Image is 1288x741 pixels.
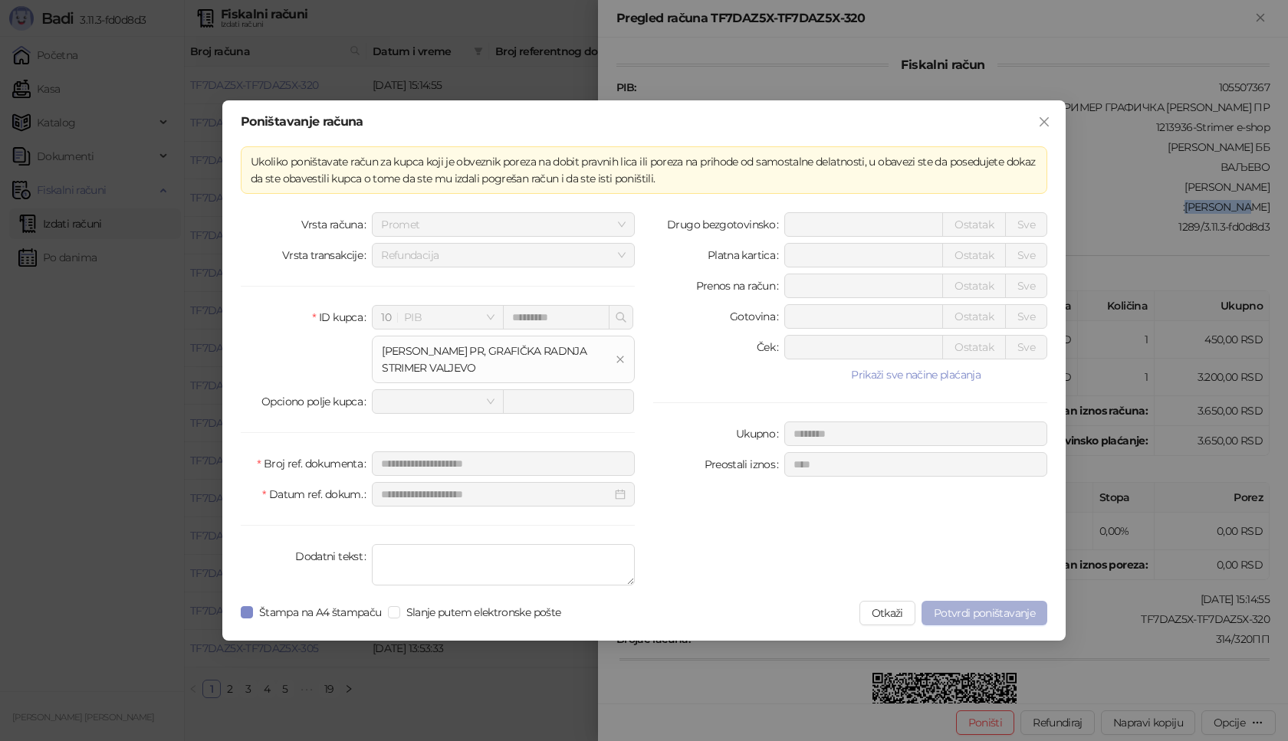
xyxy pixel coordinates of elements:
span: Štampa na A4 štampaču [253,604,388,621]
div: [PERSON_NAME] PR, GRAFIČKA RADNJA STRIMER VALJEVO [382,343,609,376]
span: Promet [381,213,626,236]
button: Ostatak [942,243,1006,267]
span: PIB [381,306,494,329]
button: Sve [1005,243,1047,267]
input: Datum ref. dokum. [381,486,612,503]
span: close [1038,116,1050,128]
span: 10 [381,310,391,324]
label: Dodatni tekst [295,544,372,569]
button: Sve [1005,212,1047,237]
span: close [616,355,625,364]
label: ID kupca [312,305,372,330]
label: Preostali iznos [705,452,785,477]
span: Refundacija [381,244,626,267]
button: Ostatak [942,212,1006,237]
span: Potvrdi poništavanje [934,606,1035,620]
label: Broj ref. dokumenta [257,451,372,476]
button: Sve [1005,304,1047,329]
input: Broj ref. dokumenta [372,451,635,476]
button: Sve [1005,274,1047,298]
span: Slanje putem elektronske pošte [400,604,567,621]
label: Datum ref. dokum. [262,482,372,507]
label: Vrsta računa [301,212,373,237]
button: Sve [1005,335,1047,359]
label: Opciono polje kupca [261,389,372,414]
button: Close [1032,110,1056,134]
div: Ukoliko poništavate račun za kupca koji je obveznik poreza na dobit pravnih lica ili poreza na pr... [251,153,1037,187]
label: Vrsta transakcije [282,243,373,267]
div: Poništavanje računa [241,116,1047,128]
button: Otkaži [859,601,915,625]
span: Zatvori [1032,116,1056,128]
button: Potvrdi poništavanje [922,601,1047,625]
button: Ostatak [942,335,1006,359]
label: Ček [757,335,784,359]
label: Gotovina [730,304,784,329]
button: Ostatak [942,274,1006,298]
textarea: Dodatni tekst [372,544,635,585]
button: Prikaži sve načine plaćanja [784,366,1047,384]
label: Prenos na račun [696,274,785,298]
label: Ukupno [736,421,785,446]
label: Platna kartica [708,243,784,267]
button: close [616,355,625,365]
label: Drugo bezgotovinsko [667,212,784,237]
button: Ostatak [942,304,1006,329]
